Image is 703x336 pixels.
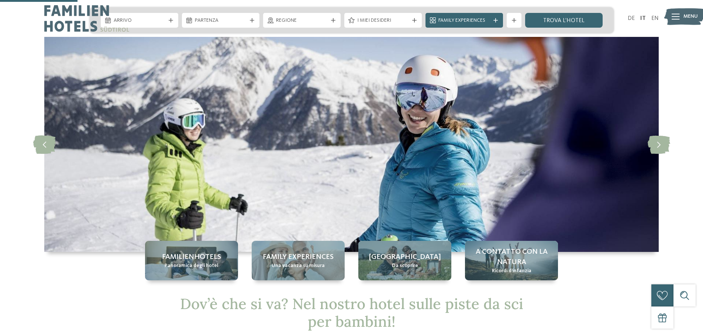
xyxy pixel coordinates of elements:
img: Hotel sulle piste da sci per bambini: divertimento senza confini [44,37,659,252]
span: Familienhotels [162,252,221,262]
span: Panoramica degli hotel [165,262,218,270]
a: Hotel sulle piste da sci per bambini: divertimento senza confini [GEOGRAPHIC_DATA] Da scoprire [358,241,451,280]
span: Ricordi d’infanzia [492,267,531,275]
a: EN [651,15,659,21]
span: Dov’è che si va? Nel nostro hotel sulle piste da sci per bambini! [180,294,523,331]
span: Menu [683,13,698,20]
a: IT [640,15,646,21]
a: DE [628,15,635,21]
a: Hotel sulle piste da sci per bambini: divertimento senza confini A contatto con la natura Ricordi... [465,241,558,280]
span: Da scoprire [392,262,418,270]
span: [GEOGRAPHIC_DATA] [369,252,441,262]
a: Hotel sulle piste da sci per bambini: divertimento senza confini Family experiences Una vacanza s... [252,241,345,280]
span: A contatto con la natura [472,247,551,267]
span: Una vacanza su misura [272,262,325,270]
a: Hotel sulle piste da sci per bambini: divertimento senza confini Familienhotels Panoramica degli ... [145,241,238,280]
span: Family experiences [263,252,334,262]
